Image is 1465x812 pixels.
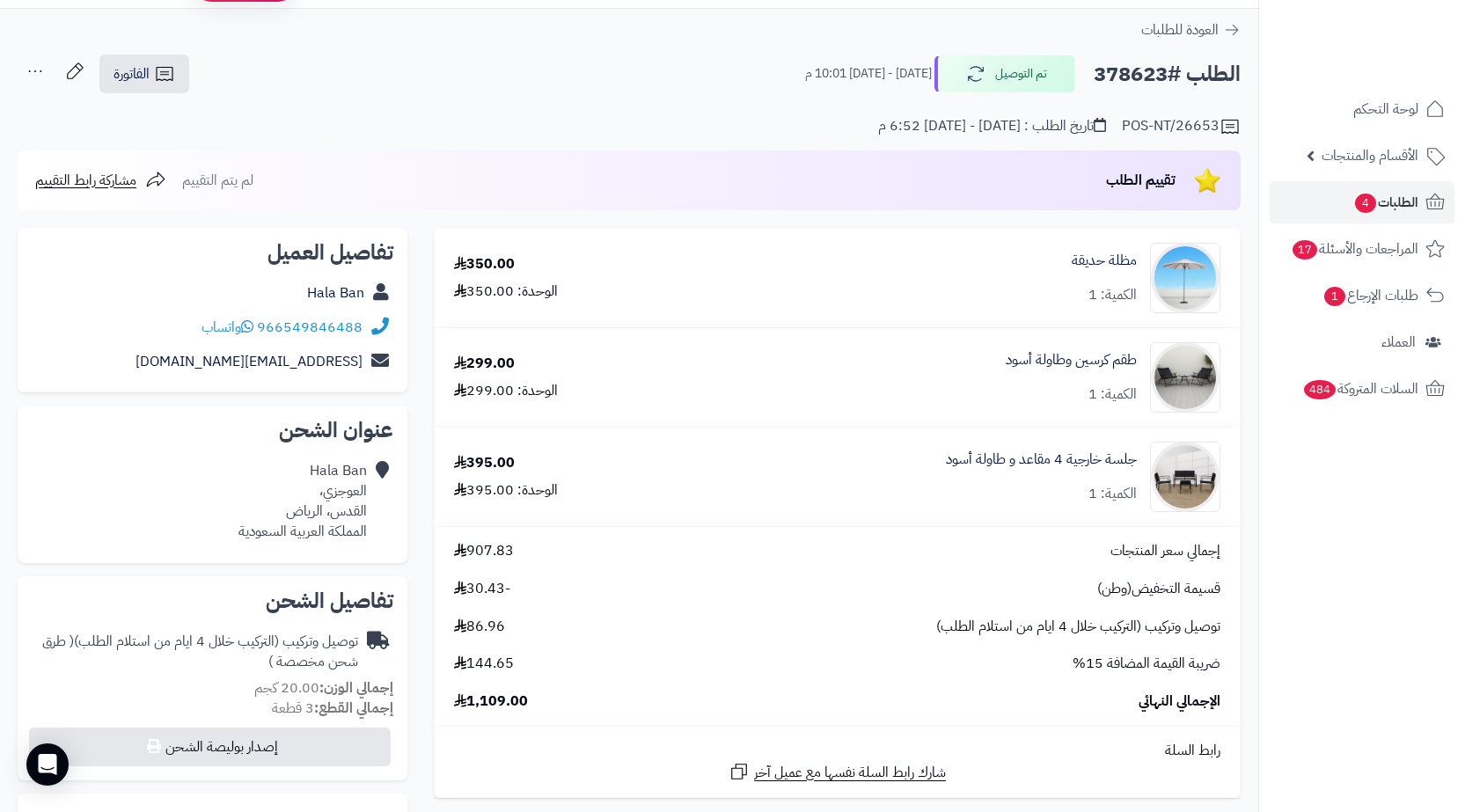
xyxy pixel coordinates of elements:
h2: الطلب #378623 [1094,56,1241,92]
small: 3 قطعة [272,698,393,719]
a: جلسة خارجية 4 مقاعد و طاولة أسود [946,450,1137,470]
div: الكمية: 1 [1088,285,1137,305]
span: -30.43 [454,579,510,599]
div: الوحدة: 350.00 [454,282,558,302]
div: 299.00 [454,354,515,374]
span: طلبات الإرجاع [1322,283,1418,308]
a: طلبات الإرجاع1 [1270,274,1454,317]
div: 395.00 [454,453,515,473]
span: مشاركة رابط التقييم [35,170,136,191]
strong: إجمالي القطع: [314,698,393,719]
span: إجمالي سعر المنتجات [1110,541,1220,561]
span: لم يتم التقييم [182,170,253,191]
a: واتساب [201,317,253,338]
span: الفاتورة [114,63,150,84]
span: 144.65 [454,654,514,674]
span: 907.83 [454,541,514,561]
a: Hala Ban [307,282,364,304]
img: logo-2.png [1345,13,1448,50]
a: طقم كرسين وطاولة أسود [1006,350,1137,370]
div: 350.00 [454,254,515,274]
div: تاريخ الطلب : [DATE] - [DATE] 6:52 م [878,116,1106,136]
span: 4 [1354,193,1376,213]
span: ( طرق شحن مخصصة ) [42,631,358,672]
span: 86.96 [454,617,505,637]
span: ضريبة القيمة المضافة 15% [1073,654,1220,674]
a: مشاركة رابط التقييم [35,170,166,191]
a: 966549846488 [257,317,363,338]
a: الطلبات4 [1270,181,1454,223]
span: 1 [1323,286,1345,306]
button: إصدار بوليصة الشحن [29,728,391,766]
a: العودة للطلبات [1141,19,1241,40]
a: [EMAIL_ADDRESS][DOMAIN_NAME] [136,351,363,372]
span: 484 [1303,379,1337,399]
h2: تفاصيل الشحن [32,590,393,611]
strong: إجمالي الوزن: [319,677,393,699]
a: السلات المتروكة484 [1270,368,1454,410]
button: تم التوصيل [934,55,1075,92]
div: الكمية: 1 [1088,384,1137,405]
small: [DATE] - [DATE] 10:01 م [805,65,932,83]
div: POS-NT/26653 [1122,116,1241,137]
span: الأقسام والمنتجات [1322,143,1418,168]
div: توصيل وتركيب (التركيب خلال 4 ايام من استلام الطلب) [32,632,358,672]
div: Hala Ban العوجزي، القدس، الرياض المملكة العربية السعودية [238,461,367,541]
span: العملاء [1381,330,1416,355]
div: الكمية: 1 [1088,484,1137,504]
div: الوحدة: 395.00 [454,480,558,501]
span: شارك رابط السلة نفسها مع عميل آخر [754,763,946,783]
span: المراجعات والأسئلة [1291,237,1418,261]
span: 17 [1292,239,1317,260]
span: الإجمالي النهائي [1139,691,1220,712]
a: مظلة حديقة [1072,251,1137,271]
div: رابط السلة [441,741,1234,761]
a: شارك رابط السلة نفسها مع عميل آخر [729,761,946,783]
a: لوحة التحكم [1270,88,1454,130]
a: الفاتورة [99,55,189,93]
div: الوحدة: 299.00 [454,381,558,401]
span: 1,109.00 [454,691,528,712]
span: لوحة التحكم [1353,97,1418,121]
h2: عنوان الشحن [32,420,393,441]
span: قسيمة التخفيض(وطن) [1097,579,1220,599]
img: 1756029973-220624010008-90x90.jpg [1151,243,1220,313]
small: 20.00 كجم [254,677,393,699]
h2: تفاصيل العميل [32,242,393,263]
a: المراجعات والأسئلة17 [1270,228,1454,270]
span: تقييم الطلب [1106,170,1176,191]
img: 1752406678-1-90x90.jpg [1151,442,1220,512]
span: توصيل وتركيب (التركيب خلال 4 ايام من استلام الطلب) [936,617,1220,637]
span: العودة للطلبات [1141,19,1219,40]
span: السلات المتروكة [1302,377,1418,401]
div: Open Intercom Messenger [26,743,69,786]
span: الطلبات [1353,190,1418,215]
a: العملاء [1270,321,1454,363]
img: 1756637931-110124010027-90x90.jpg [1151,342,1220,413]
